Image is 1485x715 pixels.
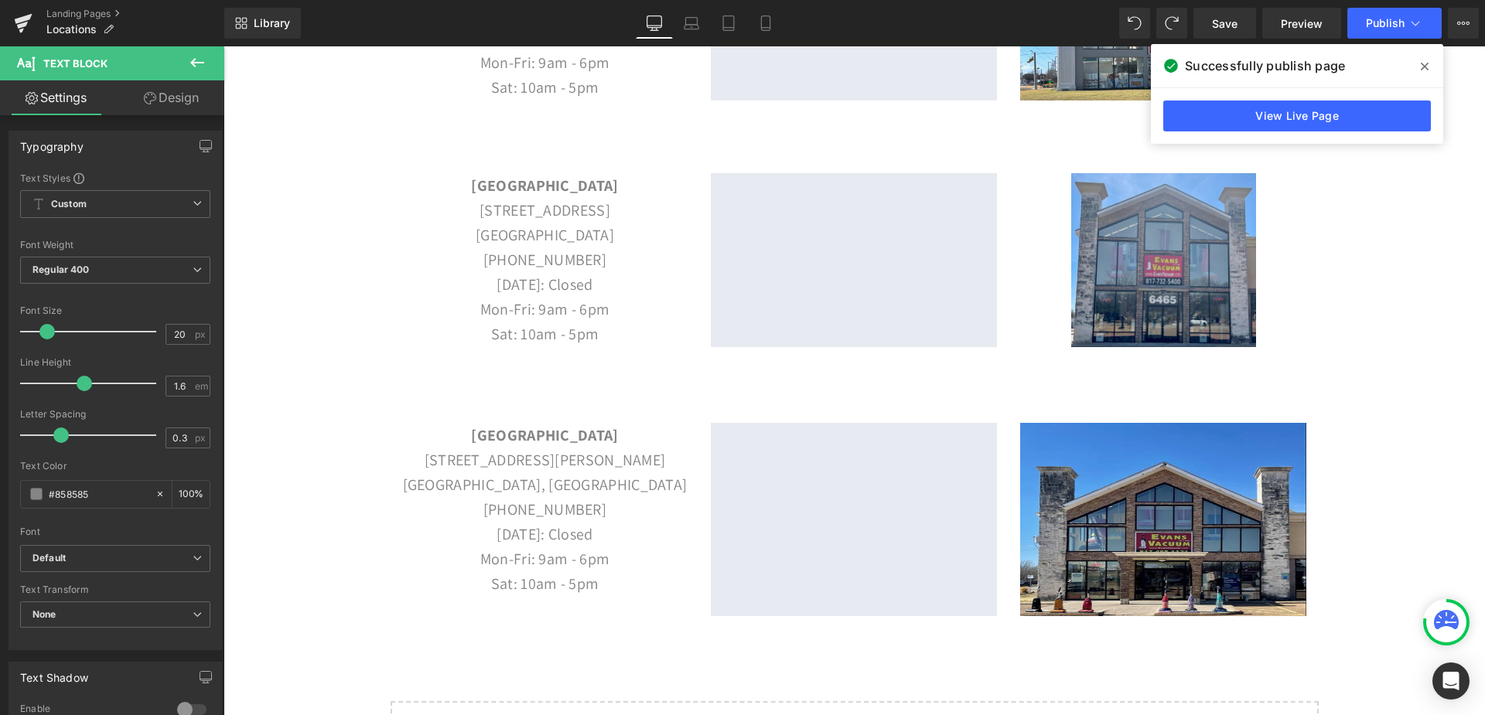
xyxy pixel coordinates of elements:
span: Publish [1366,17,1405,29]
p: Sat: 10am - 5pm [179,275,465,300]
div: Text Shadow [20,662,88,684]
div: % [172,481,210,508]
span: px [195,329,208,339]
div: Text Color [20,461,210,472]
p: [STREET_ADDRESS][PERSON_NAME] [179,401,465,426]
p: Sat: 10am - 5pm [179,525,465,550]
b: Regular 400 [32,264,90,275]
p: [PHONE_NUMBER] [179,201,465,226]
a: New Library [224,8,301,39]
a: Laptop [673,8,710,39]
button: Publish [1347,8,1442,39]
div: Line Height [20,357,210,368]
b: Custom [51,198,87,211]
div: Font [20,526,210,537]
p: Sat: 10am - 5pm [179,29,465,53]
div: Font Size [20,305,210,316]
p: [GEOGRAPHIC_DATA] [179,176,465,201]
b: [GEOGRAPHIC_DATA] [247,129,394,149]
div: Text Transform [20,584,210,595]
i: Default [32,552,66,565]
span: Successfully publish page [1185,56,1345,75]
div: Open Intercom Messenger [1432,662,1470,700]
div: Text Styles [20,172,210,184]
div: Font Weight [20,240,210,250]
div: Typography [20,131,84,153]
p: [PHONE_NUMBER] [179,451,465,475]
a: Design [115,80,227,115]
b: [GEOGRAPHIC_DATA] [247,379,394,399]
p: Mon-Fri: 9am - 6pm [179,4,465,29]
a: Preview [1262,8,1341,39]
p: [DATE]: Closed [179,226,465,250]
a: View Live Page [1163,100,1431,131]
p: [DATE]: Closed [179,475,465,500]
b: None [32,608,56,620]
a: Desktop [636,8,673,39]
span: px [195,433,208,443]
span: em [195,381,208,391]
span: Library [254,16,290,30]
span: Text Block [43,57,108,70]
button: More [1448,8,1479,39]
span: Locations [46,23,97,36]
div: Letter Spacing [20,409,210,420]
button: Undo [1119,8,1150,39]
button: Redo [1156,8,1187,39]
input: Color [49,485,148,502]
span: Save [1212,15,1237,32]
a: Landing Pages [46,8,224,20]
p: [STREET_ADDRESS] [179,152,465,176]
span: Preview [1281,15,1323,32]
a: Tablet [710,8,747,39]
p: Mon-Fri: 9am - 6pm [179,250,465,275]
p: [GEOGRAPHIC_DATA], [GEOGRAPHIC_DATA] [179,426,465,451]
a: Mobile [747,8,784,39]
p: Mon-Fri: 9am - 6pm [179,500,465,525]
